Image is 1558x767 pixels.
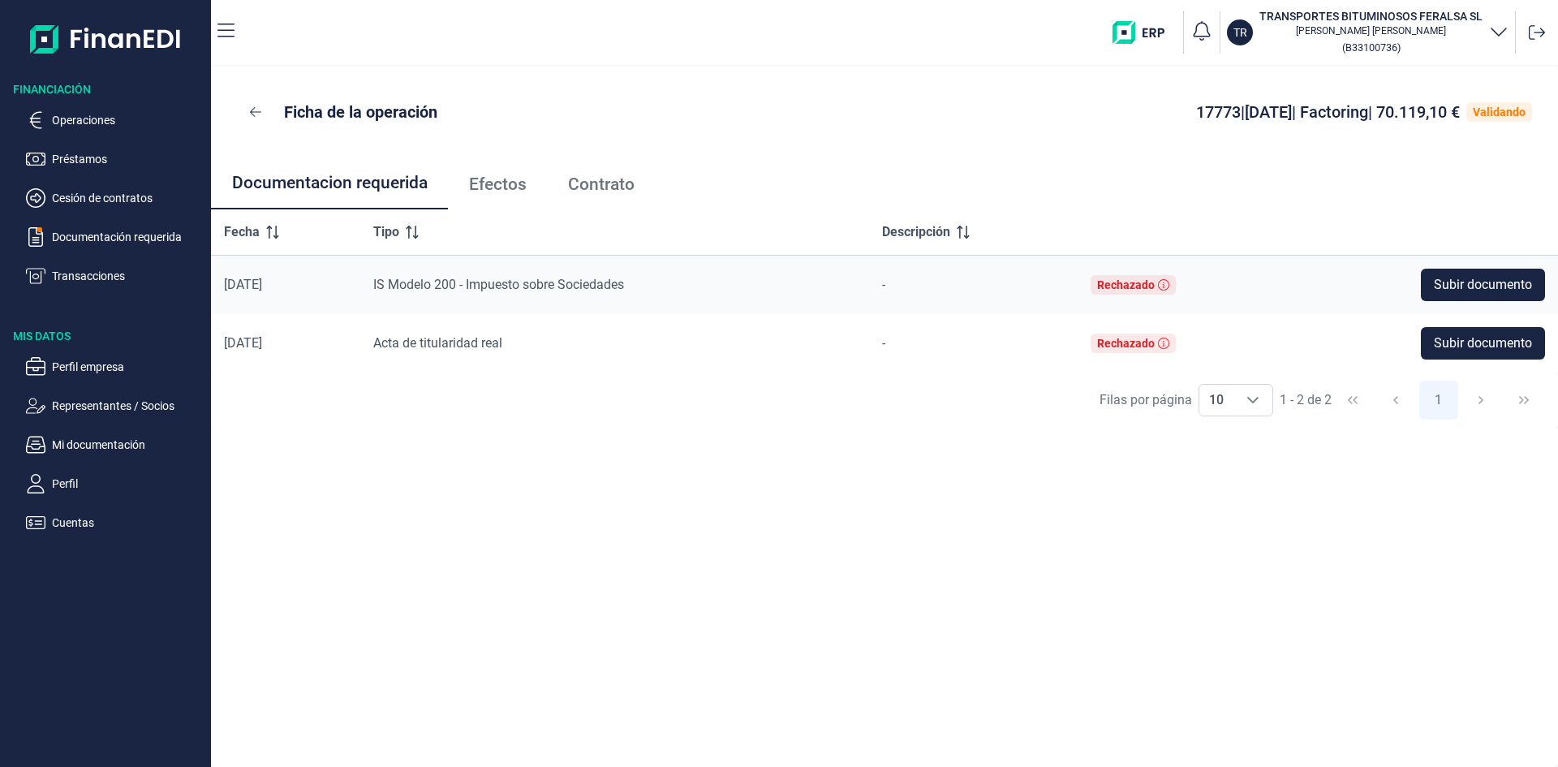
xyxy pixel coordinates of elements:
p: Representantes / Socios [52,396,204,416]
button: Cuentas [26,513,204,532]
img: Logo de aplicación [30,13,182,65]
button: Préstamos [26,149,204,169]
a: Contrato [547,157,655,211]
span: Tipo [373,222,399,242]
span: - [882,335,885,351]
a: Documentacion requerida [211,157,448,211]
button: Operaciones [26,110,204,130]
button: Last Page [1504,381,1543,420]
span: - [882,277,885,292]
p: Mi documentación [52,435,204,455]
span: 10 [1199,385,1233,416]
button: Transacciones [26,266,204,286]
button: Representantes / Socios [26,396,204,416]
div: [DATE] [224,335,347,351]
span: Contrato [568,176,635,193]
p: [PERSON_NAME] [PERSON_NAME] [1259,24,1483,37]
span: IS Modelo 200 - Impuesto sobre Sociedades [373,277,624,292]
button: Next Page [1461,381,1500,420]
span: Subir documento [1434,334,1532,353]
p: Préstamos [52,149,204,169]
button: Page 1 [1419,381,1458,420]
span: Descripción [882,222,950,242]
span: 1 - 2 de 2 [1280,394,1332,407]
p: Cuentas [52,513,204,532]
p: Operaciones [52,110,204,130]
p: Perfil [52,474,204,493]
div: [DATE] [224,277,347,293]
span: Fecha [224,222,260,242]
p: Perfil empresa [52,357,204,377]
button: Perfil empresa [26,357,204,377]
span: Documentacion requerida [232,175,428,192]
h3: TRANSPORTES BITUMINOSOS FERALSA SL [1259,8,1483,24]
a: Efectos [448,157,547,211]
div: Filas por página [1100,390,1192,410]
button: Cesión de contratos [26,188,204,208]
div: Choose [1233,385,1272,416]
button: Perfil [26,474,204,493]
p: Transacciones [52,266,204,286]
button: Mi documentación [26,435,204,455]
span: Subir documento [1434,275,1532,295]
span: Acta de titularidad real [373,335,502,351]
div: Rechazado [1097,337,1155,350]
img: erp [1113,21,1177,44]
div: Rechazado [1097,278,1155,291]
p: TR [1233,24,1247,41]
p: Ficha de la operación [284,101,437,123]
p: Cesión de contratos [52,188,204,208]
small: Copiar cif [1342,41,1401,54]
div: Validando [1473,106,1526,118]
button: Subir documento [1421,269,1545,301]
p: Documentación requerida [52,227,204,247]
button: Subir documento [1421,327,1545,360]
button: First Page [1333,381,1372,420]
button: Previous Page [1376,381,1415,420]
button: TRTRANSPORTES BITUMINOSOS FERALSA SL[PERSON_NAME] [PERSON_NAME](B33100736) [1227,8,1509,57]
span: 17773 | [DATE] | Factoring | 70.119,10 € [1196,102,1460,122]
span: Efectos [469,176,527,193]
button: Documentación requerida [26,227,204,247]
